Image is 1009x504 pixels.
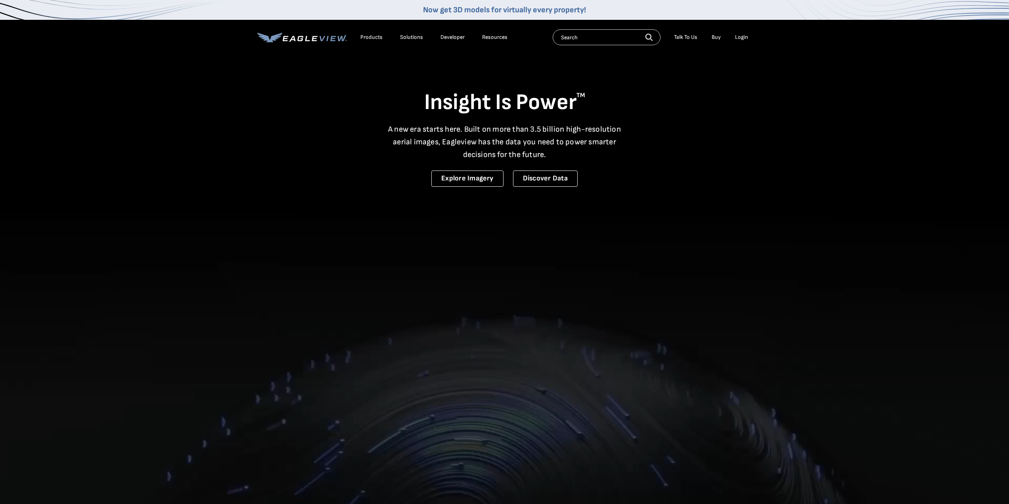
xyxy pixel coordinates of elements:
[360,34,383,41] div: Products
[674,34,697,41] div: Talk To Us
[576,92,585,99] sup: TM
[482,34,507,41] div: Resources
[553,29,661,45] input: Search
[431,171,504,187] a: Explore Imagery
[400,34,423,41] div: Solutions
[257,89,752,117] h1: Insight Is Power
[735,34,748,41] div: Login
[383,123,626,161] p: A new era starts here. Built on more than 3.5 billion high-resolution aerial images, Eagleview ha...
[440,34,465,41] a: Developer
[423,5,586,15] a: Now get 3D models for virtually every property!
[513,171,578,187] a: Discover Data
[712,34,721,41] a: Buy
